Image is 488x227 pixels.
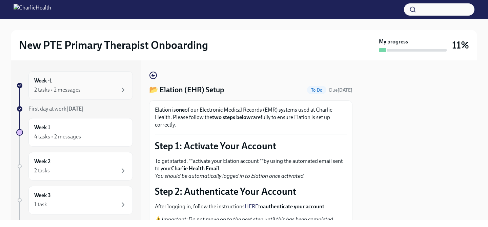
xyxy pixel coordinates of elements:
[19,38,208,52] h2: New PTE Primary Therapist Onboarding
[14,4,51,15] img: CharlieHealth
[329,87,352,93] span: Due
[34,167,50,174] div: 2 tasks
[245,203,258,210] a: HERE
[16,118,133,147] a: Week 14 tasks • 2 messages
[263,203,324,210] strong: authenticate your account
[212,114,251,120] strong: two steps below
[16,105,133,113] a: First day at work[DATE]
[338,87,352,93] strong: [DATE]
[34,133,81,140] div: 4 tasks • 2 messages
[155,216,347,223] p: ⚠️
[162,216,334,223] em: Important: Do not move on to the next step until this has been completed.
[155,185,347,197] p: Step 2: Authenticate Your Account
[176,107,185,113] strong: one
[155,157,347,180] p: To get started, **activate your Elation account **by using the automated email sent to your .
[34,192,51,199] h6: Week 3
[149,85,224,95] h4: 📂 Elation (EHR) Setup
[16,152,133,181] a: Week 22 tasks
[452,39,469,51] h3: 11%
[34,77,52,84] h6: Week -1
[28,106,84,112] span: First day at work
[155,140,347,152] p: Step 1: Activate Your Account
[329,87,352,93] span: October 3rd, 2025 09:00
[155,106,347,129] p: Elation is of our Electronic Medical Records (EMR) systems used at Charlie Health. Please follow ...
[16,186,133,214] a: Week 31 task
[16,71,133,100] a: Week -12 tasks • 2 messages
[155,173,305,179] em: You should be automatically logged in to Elation once activated.
[34,86,81,94] div: 2 tasks • 2 messages
[34,158,50,165] h6: Week 2
[307,88,326,93] span: To Do
[155,203,347,210] p: After logging in, follow the instructions to .
[34,201,47,208] div: 1 task
[171,165,219,172] strong: Charlie Health Email
[34,124,50,131] h6: Week 1
[66,106,84,112] strong: [DATE]
[379,38,408,45] strong: My progress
